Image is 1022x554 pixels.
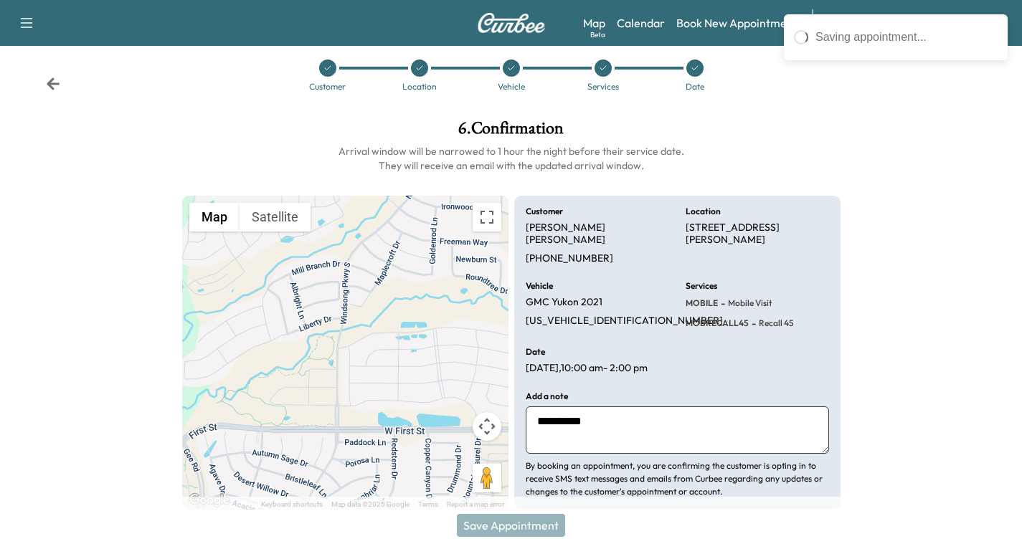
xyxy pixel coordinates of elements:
[686,282,717,290] h6: Services
[182,144,841,173] h6: Arrival window will be narrowed to 1 hour the night before their service date. They will receive ...
[186,491,233,510] img: Google
[686,207,721,216] h6: Location
[526,252,613,265] p: [PHONE_NUMBER]
[526,315,723,328] p: [US_VEHICLE_IDENTIFICATION_NUMBER]
[686,221,829,247] p: [STREET_ADDRESS][PERSON_NAME]
[815,29,998,46] div: Saving appointment...
[686,317,749,329] span: MOBRECALL45
[526,459,829,498] p: By booking an appointment, you are confirming the customer is opting in to receive SMS text messa...
[473,203,501,231] button: Toggle fullscreen view
[583,14,605,32] a: MapBeta
[473,412,501,441] button: Map camera controls
[725,297,772,309] span: Mobile Visit
[686,297,718,309] span: MOBILE
[473,464,501,492] button: Drag Pegman onto the map to open Street View
[309,82,346,91] div: Customer
[526,221,669,247] p: [PERSON_NAME] [PERSON_NAME]
[402,82,437,91] div: Location
[526,282,553,290] h6: Vehicle
[756,317,794,329] span: Recall 45
[526,296,602,309] p: GMC Yukon 2021
[718,296,725,310] span: -
[587,82,619,91] div: Services
[526,348,545,356] h6: Date
[240,203,311,231] button: Show satellite imagery
[526,207,563,216] h6: Customer
[676,14,798,32] a: Book New Appointment
[590,29,605,40] div: Beta
[526,392,568,401] h6: Add a note
[526,362,648,375] p: [DATE] , 10:00 am - 2:00 pm
[617,14,665,32] a: Calendar
[46,77,60,91] div: Back
[686,82,704,91] div: Date
[498,82,525,91] div: Vehicle
[749,316,756,330] span: -
[186,491,233,510] a: Open this area in Google Maps (opens a new window)
[182,120,841,144] h1: 6 . Confirmation
[477,13,546,33] img: Curbee Logo
[189,203,240,231] button: Show street map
